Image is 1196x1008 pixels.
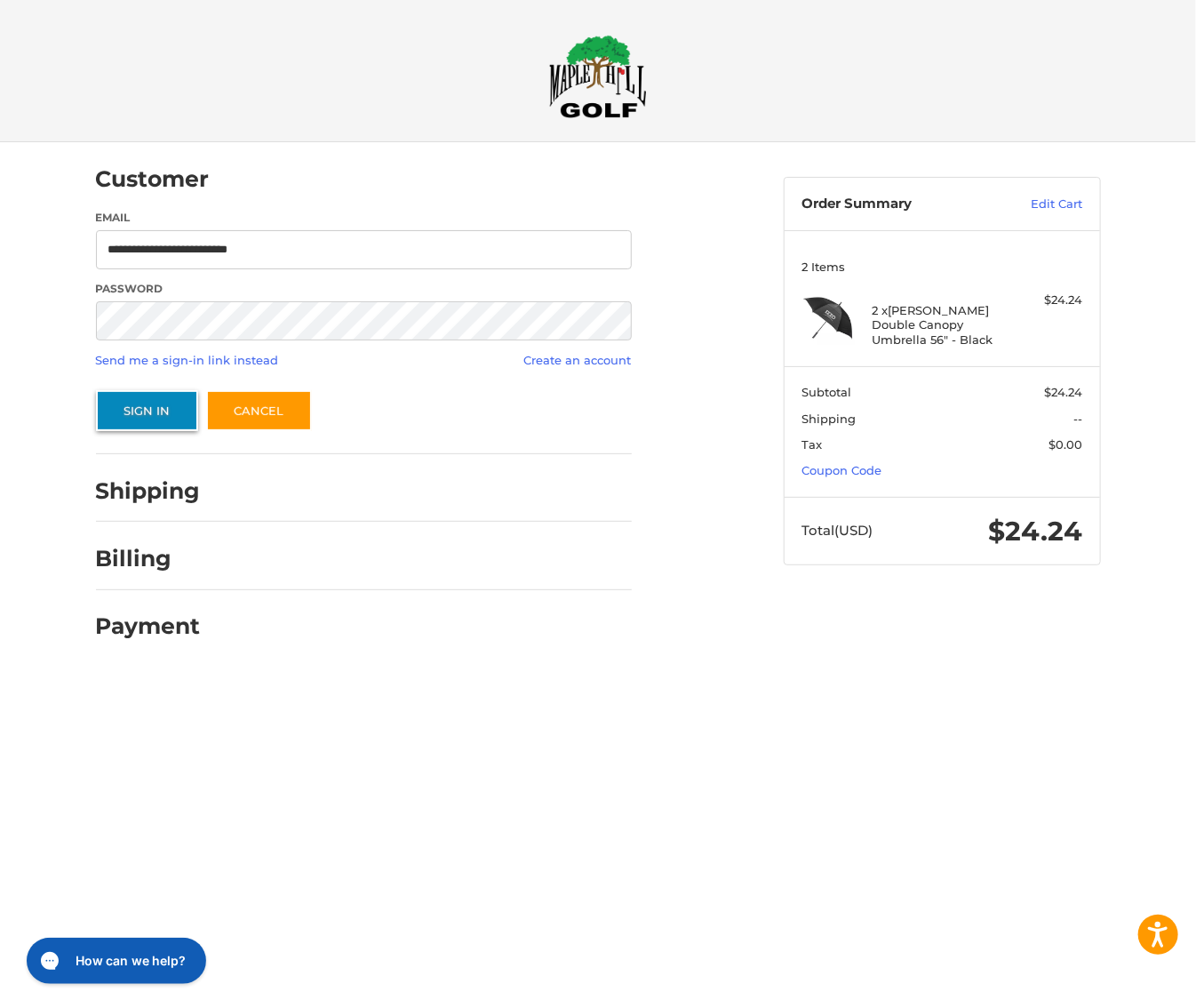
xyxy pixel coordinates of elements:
[988,515,1082,548] span: $24.24
[872,303,1008,347] h4: 2 x [PERSON_NAME] Double Canopy Umbrella 56" - Black
[1048,437,1082,452] span: $0.00
[96,210,632,226] label: Email
[1049,960,1196,1008] iframe: Google Customer Reviews
[96,390,198,431] button: Sign In
[801,463,881,477] a: Coupon Code
[801,260,1082,274] h3: 2 Items
[96,281,632,297] label: Password
[1073,412,1082,426] span: --
[524,353,632,367] a: Create an account
[993,196,1082,213] a: Edit Cart
[1044,385,1082,399] span: $24.24
[801,196,993,213] h3: Order Summary
[96,545,200,572] h2: Billing
[206,390,312,431] a: Cancel
[18,932,211,990] iframe: Gorgias live chat messenger
[96,165,210,193] h2: Customer
[801,412,856,426] span: Shipping
[96,477,201,505] h2: Shipping
[96,353,279,367] a: Send me a sign-in link instead
[96,612,201,640] h2: Payment
[549,35,647,118] img: Maple Hill Golf
[801,385,851,399] span: Subtotal
[1012,292,1082,309] div: $24.24
[801,437,822,452] span: Tax
[801,522,873,539] span: Total (USD)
